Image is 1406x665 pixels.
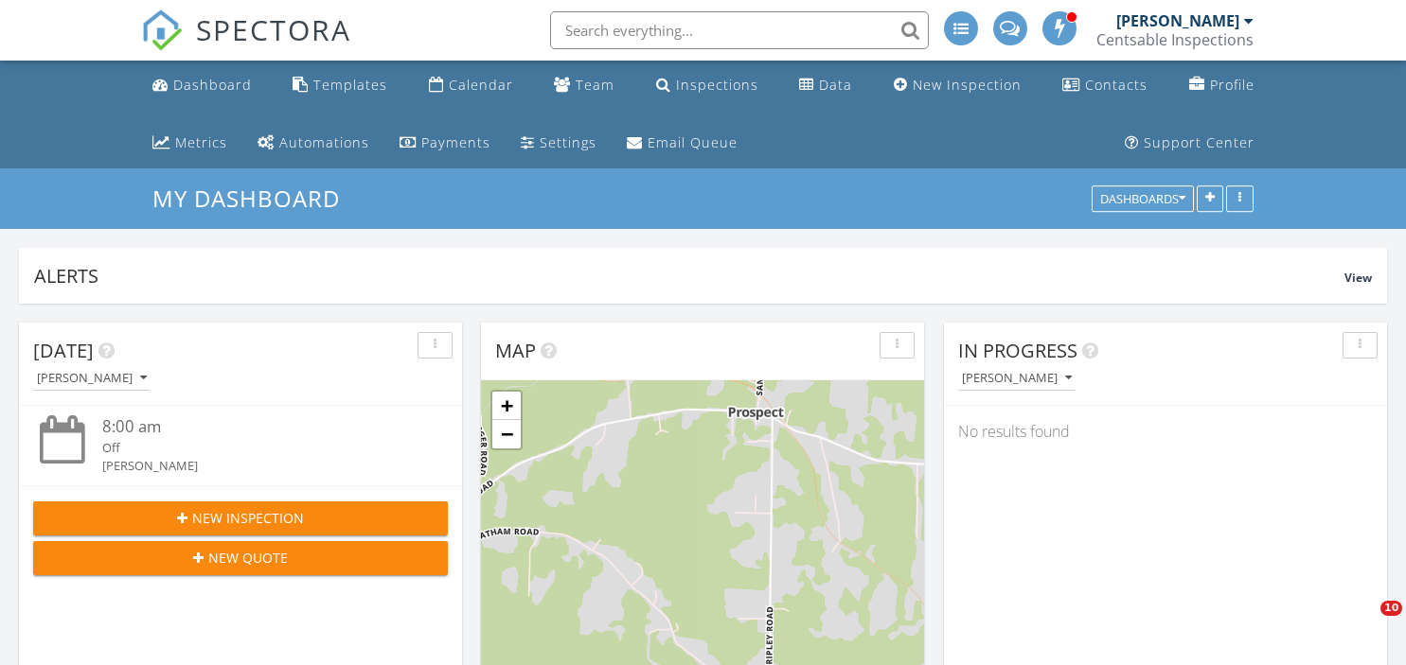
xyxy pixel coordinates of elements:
button: [PERSON_NAME] [958,366,1076,392]
div: Metrics [175,133,227,151]
div: [PERSON_NAME] [962,372,1072,385]
div: Inspections [676,76,758,94]
span: View [1344,270,1372,286]
span: In Progress [958,338,1077,363]
div: [PERSON_NAME] [37,372,147,385]
a: Metrics [145,126,235,161]
div: Email Queue [648,133,738,151]
a: Zoom in [492,392,521,420]
div: Templates [313,76,387,94]
div: New Inspection [913,76,1022,94]
span: New Quote [208,548,288,568]
div: [PERSON_NAME] [1116,11,1239,30]
a: Zoom out [492,420,521,448]
div: Data [819,76,852,94]
a: Calendar [421,68,521,103]
button: New Quote [33,541,448,575]
a: Data [792,68,860,103]
div: Profile [1210,76,1255,94]
a: Email Queue [619,126,745,161]
a: Automations (Basic) [250,126,377,161]
a: My Dashboard [152,183,356,214]
div: Team [576,76,614,94]
div: Centsable Inspections [1096,30,1254,49]
a: SPECTORA [141,26,351,65]
a: New Inspection [886,68,1029,103]
div: Payments [421,133,490,151]
a: Company Profile [1182,68,1262,103]
div: Settings [540,133,596,151]
a: Support Center [1117,126,1262,161]
div: Dashboard [173,76,252,94]
button: [PERSON_NAME] [33,366,151,392]
div: Dashboards [1100,193,1185,206]
button: Dashboards [1092,186,1194,213]
span: Map [495,338,536,363]
iframe: Intercom live chat [1342,601,1387,646]
div: 8:00 am [102,415,414,439]
a: Payments [392,126,498,161]
div: Contacts [1085,76,1148,94]
div: No results found [944,406,1387,457]
span: [DATE] [33,338,94,363]
span: New Inspection [192,508,304,528]
img: The Best Home Inspection Software - Spectora [141,9,183,51]
a: Settings [513,126,604,161]
input: Search everything... [550,11,929,49]
span: 10 [1380,601,1402,616]
div: Alerts [34,263,1344,289]
div: [PERSON_NAME] [102,457,414,475]
div: Calendar [449,76,513,94]
span: SPECTORA [196,9,351,49]
button: New Inspection [33,501,448,535]
div: Off [102,439,414,457]
div: Support Center [1144,133,1255,151]
div: Automations [279,133,369,151]
a: Contacts [1055,68,1155,103]
a: Templates [285,68,395,103]
a: Inspections [649,68,766,103]
a: Dashboard [145,68,259,103]
a: Team [546,68,622,103]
